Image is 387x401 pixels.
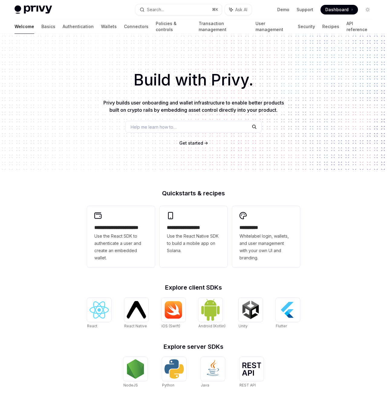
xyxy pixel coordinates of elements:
a: PythonPython [162,357,186,388]
span: Python [162,383,174,387]
div: Search... [147,6,164,13]
h1: Build with Privy. [10,68,377,92]
span: Flutter [276,324,287,328]
a: Authentication [63,19,94,34]
span: Privy builds user onboarding and wallet infrastructure to enable better products built on crypto ... [103,100,284,113]
span: ⌘ K [212,7,218,12]
img: Flutter [278,300,298,319]
h2: Quickstarts & recipes [87,190,300,196]
span: Java [201,383,209,387]
a: **** *****Whitelabel login, wallets, and user management with your own UI and branding. [232,206,300,268]
a: Recipes [322,19,339,34]
img: iOS (Swift) [164,301,183,319]
span: Unity [239,324,248,328]
a: NodeJSNodeJS [123,357,148,388]
span: Dashboard [325,7,349,13]
span: REST API [239,383,256,387]
span: Whitelabel login, wallets, and user management with your own UI and branding. [239,233,293,261]
span: Use the React SDK to authenticate a user and create an embedded wallet. [94,233,148,261]
img: React Native [127,301,146,318]
button: Ask AI [225,4,252,15]
img: light logo [15,5,52,14]
a: Welcome [15,19,34,34]
a: React NativeReact Native [124,298,148,329]
a: Wallets [101,19,117,34]
a: User management [255,19,291,34]
img: Unity [241,300,260,319]
img: React [89,301,109,319]
span: NodeJS [123,383,138,387]
img: NodeJS [126,359,145,379]
a: Policies & controls [156,19,191,34]
img: Android (Kotlin) [201,298,220,321]
a: ReactReact [87,298,111,329]
a: Dashboard [320,5,358,14]
span: React Native [124,324,147,328]
button: Search...⌘K [135,4,222,15]
a: Security [298,19,315,34]
a: REST APIREST API [239,357,264,388]
a: Basics [41,19,55,34]
span: Use the React Native SDK to build a mobile app on Solana. [167,233,220,254]
span: iOS (Swift) [161,324,180,328]
a: Android (Kotlin)Android (Kotlin) [198,298,226,329]
a: iOS (Swift)iOS (Swift) [161,298,186,329]
h2: Explore client SDKs [87,284,300,290]
span: Android (Kotlin) [198,324,226,328]
a: Transaction management [199,19,248,34]
span: Ask AI [235,7,247,13]
span: React [87,324,97,328]
img: Python [164,359,184,379]
a: Demo [277,7,289,13]
img: REST API [242,362,261,376]
a: Get started [179,140,203,146]
a: FlutterFlutter [276,298,300,329]
a: JavaJava [201,357,225,388]
a: Connectors [124,19,148,34]
a: Support [297,7,313,13]
a: UnityUnity [239,298,263,329]
h2: Explore server SDKs [87,344,300,350]
span: Help me learn how to… [131,124,177,130]
img: Java [203,359,223,379]
a: **** **** **** ***Use the React Native SDK to build a mobile app on Solana. [160,206,227,268]
button: Toggle dark mode [363,5,372,14]
a: API reference [346,19,372,34]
